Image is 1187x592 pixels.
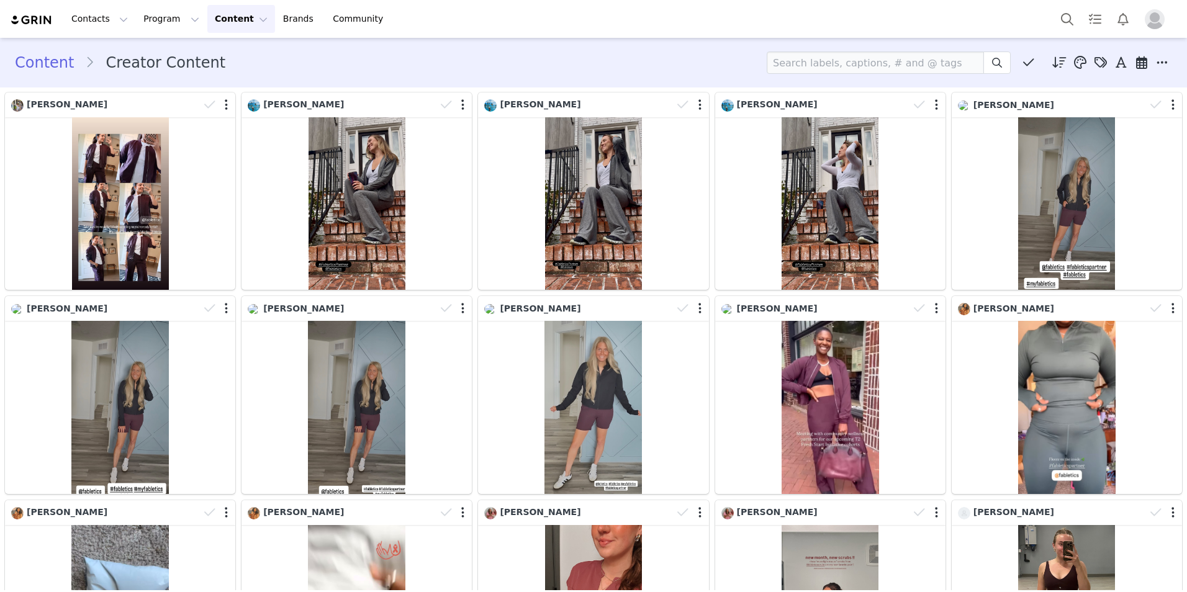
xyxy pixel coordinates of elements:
span: [PERSON_NAME] [500,507,580,517]
a: Tasks [1081,5,1109,33]
span: [PERSON_NAME] [973,303,1054,313]
button: Profile [1137,9,1177,29]
img: 5015c068-8de0-4579-b49b-9b5e289e006f.jpg [248,99,260,112]
span: [PERSON_NAME] [27,507,107,517]
img: 5015c068-8de0-4579-b49b-9b5e289e006f.jpg [484,99,497,112]
span: [PERSON_NAME] [500,99,580,109]
input: Search labels, captions, # and @ tags [767,52,984,74]
span: [PERSON_NAME] [737,507,818,517]
a: Brands [276,5,325,33]
span: [PERSON_NAME] [263,99,344,109]
button: Contacts [64,5,135,33]
img: 2bed46f4-a918-47a0-a869-58b7e209c005--s.jpg [958,507,970,519]
img: 9ec561f3-a2bb-4e2d-aa56-3cc2d6b7cb73.jpg [721,507,734,519]
span: [PERSON_NAME] [27,303,107,313]
span: [PERSON_NAME] [737,303,818,313]
img: placeholder-profile.jpg [1145,9,1165,29]
img: 691b7b2d-32e3-4335-acc8-3bf058d7aeac.jpg [248,304,260,314]
img: 0fb3ca02-3d7d-48fc-b82d-9515884775e1.jpg [11,99,24,112]
img: 691b7b2d-32e3-4335-acc8-3bf058d7aeac.jpg [484,304,497,314]
img: 9ec561f3-a2bb-4e2d-aa56-3cc2d6b7cb73.jpg [484,507,497,519]
img: 691b7b2d-32e3-4335-acc8-3bf058d7aeac.jpg [11,304,24,314]
img: 5aacbaae-bb6e-4c35-bfbe-80584ea1687c.jpg [11,507,24,519]
span: [PERSON_NAME] [737,99,818,109]
img: 5aacbaae-bb6e-4c35-bfbe-80584ea1687c.jpg [248,507,260,519]
button: Program [136,5,207,33]
button: Content [207,5,275,33]
span: [PERSON_NAME] [263,303,344,313]
span: [PERSON_NAME] [27,99,107,109]
a: Community [325,5,396,33]
a: Content [15,52,85,74]
span: [PERSON_NAME] [973,507,1054,517]
button: Notifications [1109,5,1137,33]
img: 691b7b2d-32e3-4335-acc8-3bf058d7aeac.jpg [958,101,970,110]
span: [PERSON_NAME] [263,507,344,517]
span: [PERSON_NAME] [500,303,580,313]
span: [PERSON_NAME] [973,100,1054,110]
img: 5015c068-8de0-4579-b49b-9b5e289e006f.jpg [721,99,734,112]
img: 5aacbaae-bb6e-4c35-bfbe-80584ea1687c.jpg [958,303,970,315]
img: 3c160c13-afaf-420b-a6c3-92730ee1fd4f.jpg [721,304,734,314]
img: grin logo [10,14,53,26]
button: Search [1054,5,1081,33]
